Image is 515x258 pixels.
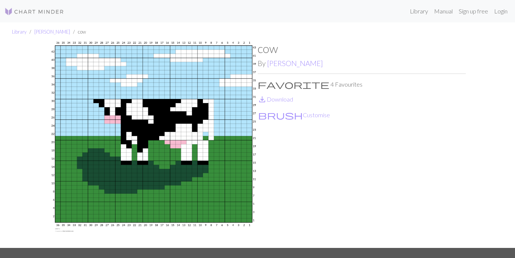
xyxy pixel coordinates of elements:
[431,4,456,19] a: Manual
[258,96,293,103] a: DownloadDownload
[70,28,86,35] li: cow
[267,59,323,68] a: [PERSON_NAME]
[258,41,466,56] h1: cow
[4,7,64,16] img: Logo
[34,29,70,35] a: [PERSON_NAME]
[258,110,330,120] button: CustomiseCustomise
[258,80,466,89] p: 4 Favourites
[491,4,511,19] a: Login
[258,79,329,90] span: favorite
[258,95,267,104] i: Download
[50,41,258,248] img: cow
[258,94,267,105] span: save_alt
[407,4,431,19] a: Library
[258,111,303,119] i: Customise
[456,4,491,19] a: Sign up free
[258,110,303,120] span: brush
[12,29,26,35] a: Library
[258,80,329,89] i: Favourite
[258,59,466,68] h2: By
